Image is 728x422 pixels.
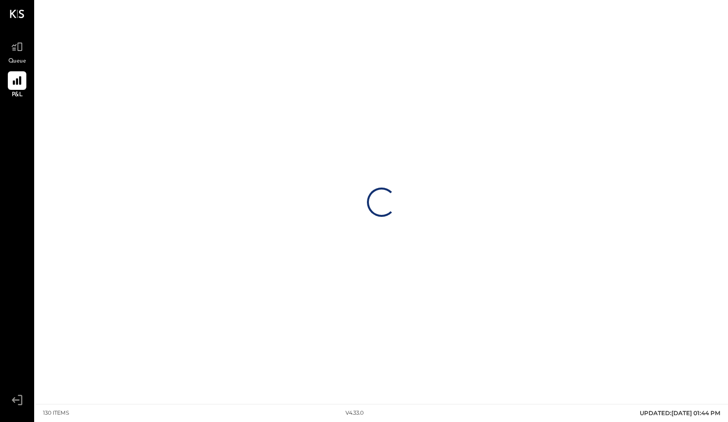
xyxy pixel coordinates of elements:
a: P&L [0,71,34,100]
div: v 4.33.0 [345,409,364,417]
a: Queue [0,38,34,66]
span: UPDATED: [DATE] 01:44 PM [640,409,720,417]
span: P&L [12,91,23,100]
span: Queue [8,57,26,66]
div: 130 items [43,409,69,417]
